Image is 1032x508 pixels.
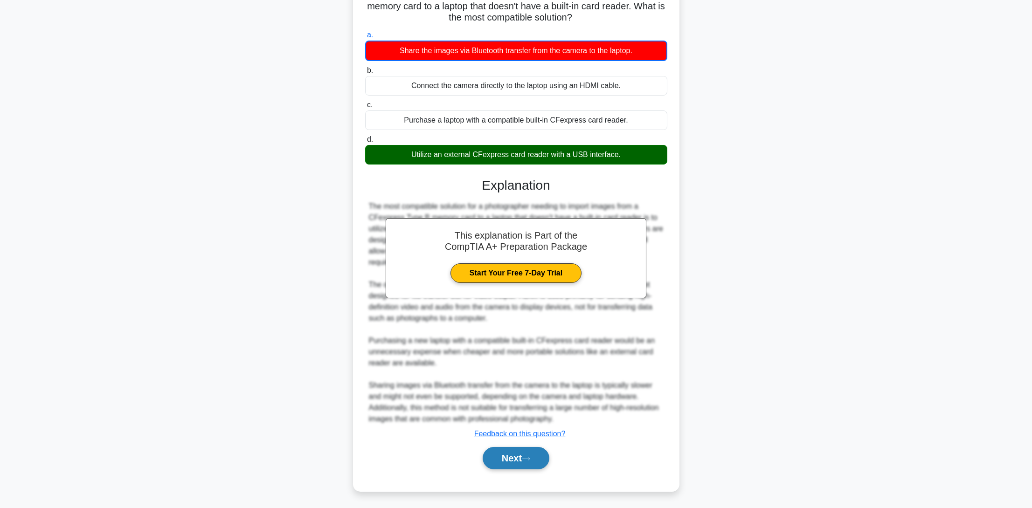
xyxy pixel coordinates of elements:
[365,110,667,130] div: Purchase a laptop with a compatible built-in CFexpress card reader.
[365,145,667,165] div: Utilize an external CFexpress card reader with a USB interface.
[367,101,373,109] span: c.
[369,201,664,425] div: The most compatible solution for a photographer needing to import images from a CFexpress Type B ...
[371,178,662,193] h3: Explanation
[367,135,373,143] span: d.
[483,447,549,469] button: Next
[474,430,566,438] a: Feedback on this question?
[365,41,667,61] div: Share the images via Bluetooth transfer from the camera to the laptop.
[365,76,667,96] div: Connect the camera directly to the laptop using an HDMI cable.
[367,31,373,39] span: a.
[367,66,373,74] span: b.
[450,263,582,283] a: Start Your Free 7-Day Trial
